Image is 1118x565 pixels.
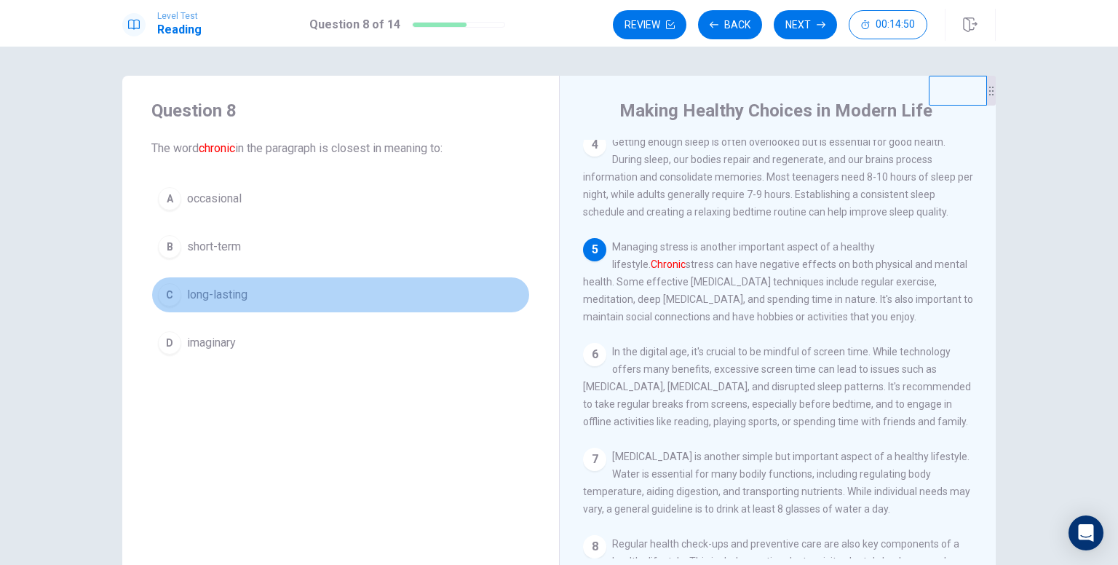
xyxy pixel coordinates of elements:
[876,19,915,31] span: 00:14:50
[158,187,181,210] div: A
[583,535,606,558] div: 8
[157,21,202,39] h1: Reading
[187,286,247,304] span: long-lasting
[151,140,530,157] span: The word in the paragraph is closest in meaning to:
[583,136,973,218] span: Getting enough sleep is often overlooked but is essential for good health. During sleep, our bodi...
[187,190,242,208] span: occasional
[774,10,837,39] button: Next
[583,343,606,366] div: 6
[619,99,932,122] h4: Making Healthy Choices in Modern Life
[151,325,530,361] button: Dimaginary
[151,99,530,122] h4: Question 8
[698,10,762,39] button: Back
[151,229,530,265] button: Bshort-term
[583,451,970,515] span: [MEDICAL_DATA] is another simple but important aspect of a healthy lifestyle. Water is essential ...
[187,238,241,256] span: short-term
[583,238,606,261] div: 5
[583,448,606,471] div: 7
[583,241,973,323] span: Managing stress is another important aspect of a healthy lifestyle. stress can have negative effe...
[151,277,530,313] button: Clong-lasting
[583,133,606,157] div: 4
[157,11,202,21] span: Level Test
[849,10,927,39] button: 00:14:50
[158,235,181,258] div: B
[309,16,400,33] h1: Question 8 of 14
[199,141,235,155] font: chronic
[158,331,181,355] div: D
[1069,515,1103,550] div: Open Intercom Messenger
[158,283,181,307] div: C
[583,346,971,427] span: In the digital age, it's crucial to be mindful of screen time. While technology offers many benef...
[651,258,686,270] font: Chronic
[151,181,530,217] button: Aoccasional
[187,334,236,352] span: imaginary
[613,10,686,39] button: Review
